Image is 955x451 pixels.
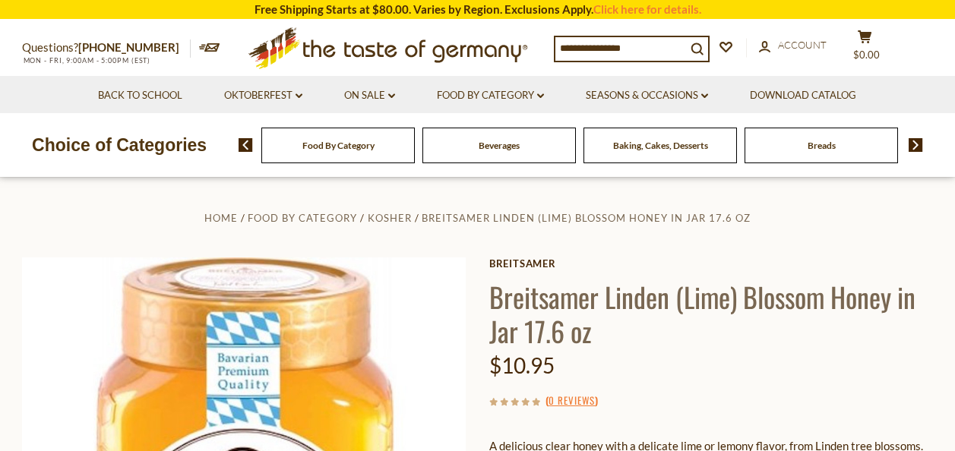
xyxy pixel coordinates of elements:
[479,140,520,151] a: Beverages
[22,56,151,65] span: MON - FRI, 9:00AM - 5:00PM (EST)
[224,87,302,104] a: Oktoberfest
[909,138,923,152] img: next arrow
[489,352,555,378] span: $10.95
[593,2,701,16] a: Click here for details.
[549,393,595,409] a: 0 Reviews
[613,140,708,151] a: Baking, Cakes, Desserts
[808,140,836,151] a: Breads
[302,140,375,151] a: Food By Category
[750,87,856,104] a: Download Catalog
[368,212,412,224] a: Kosher
[843,30,888,68] button: $0.00
[437,87,544,104] a: Food By Category
[489,279,934,348] h1: Breitsamer Linden (Lime) Blossom Honey in Jar 17.6 oz
[239,138,253,152] img: previous arrow
[22,38,191,58] p: Questions?
[204,212,238,224] a: Home
[344,87,395,104] a: On Sale
[853,49,880,61] span: $0.00
[78,40,179,54] a: [PHONE_NUMBER]
[759,37,827,54] a: Account
[778,39,827,51] span: Account
[422,212,751,224] a: Breitsamer Linden (Lime) Blossom Honey in Jar 17.6 oz
[489,257,934,270] a: Breitsamer
[586,87,708,104] a: Seasons & Occasions
[248,212,357,224] a: Food By Category
[545,393,598,408] span: ( )
[98,87,182,104] a: Back to School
